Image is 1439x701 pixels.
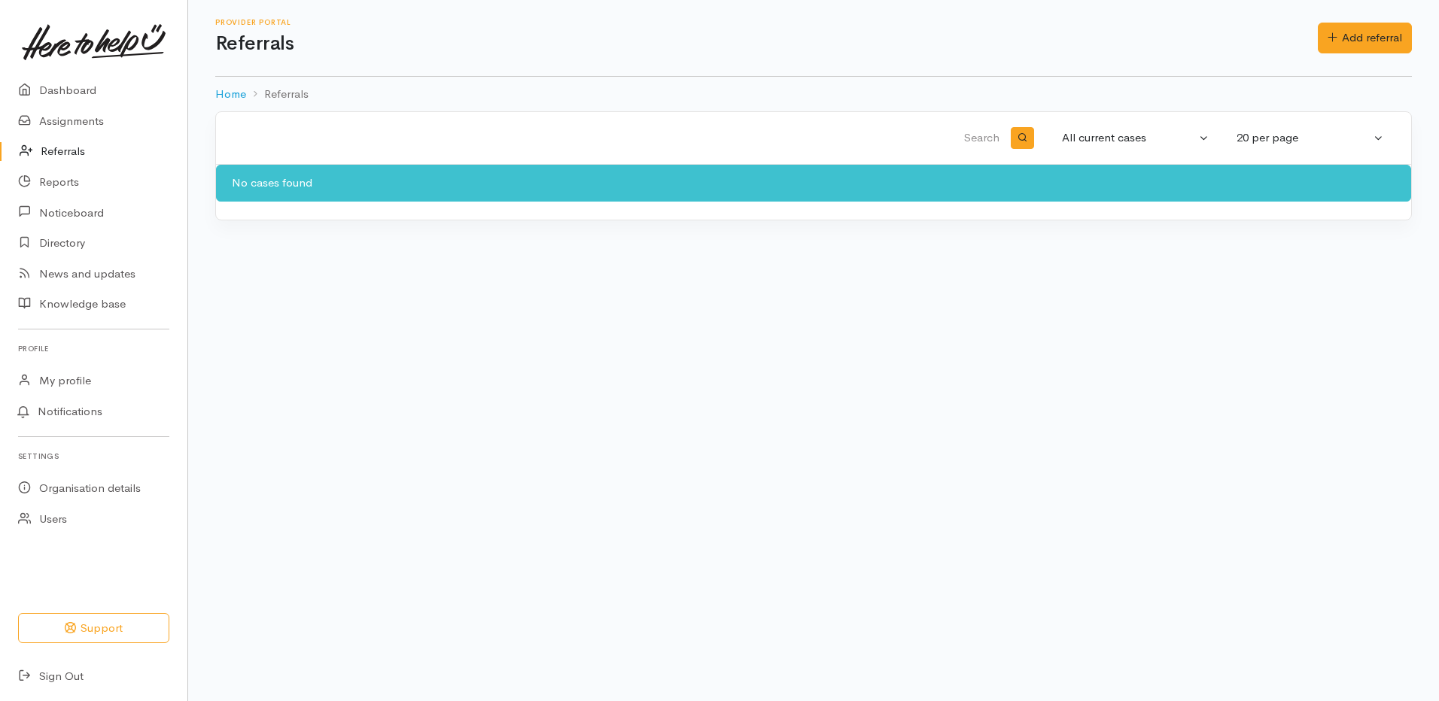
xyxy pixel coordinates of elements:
button: All current cases [1053,123,1218,153]
li: Referrals [246,86,309,103]
div: No cases found [216,165,1411,202]
a: Home [215,86,246,103]
h6: Provider Portal [215,18,1318,26]
h1: Referrals [215,33,1318,55]
input: Search [234,120,1002,156]
a: Add referral [1318,23,1412,53]
div: 20 per page [1237,129,1371,147]
div: All current cases [1062,129,1196,147]
button: Support [18,613,169,644]
nav: breadcrumb [215,77,1412,112]
h6: Settings [18,446,169,466]
h6: Profile [18,338,169,359]
button: 20 per page [1228,123,1393,153]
